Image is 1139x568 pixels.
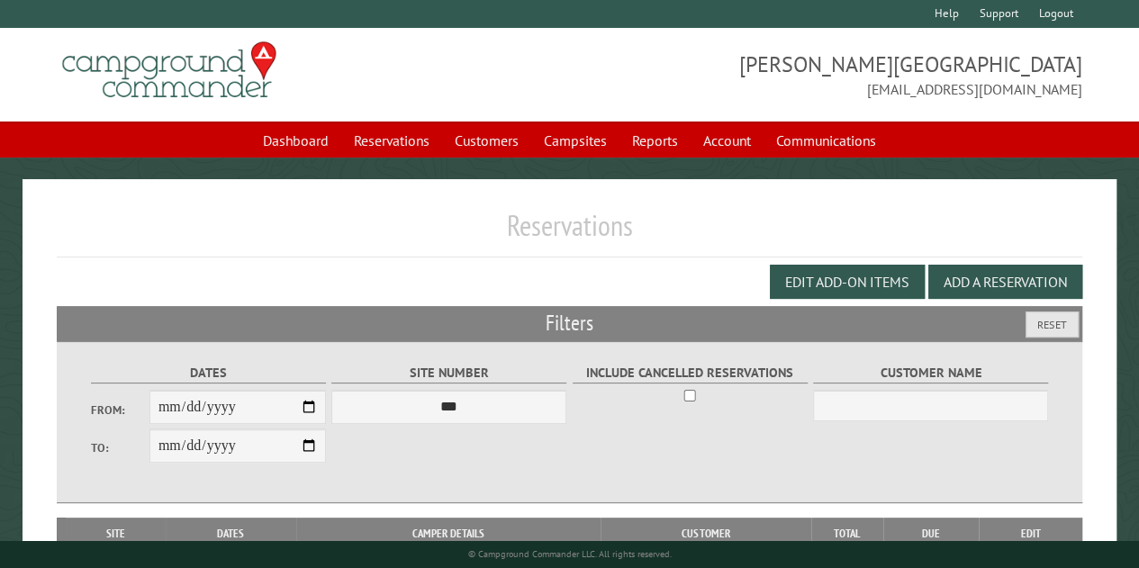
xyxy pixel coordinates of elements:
[573,363,808,383] label: Include Cancelled Reservations
[57,306,1082,340] h2: Filters
[621,123,689,158] a: Reports
[813,363,1048,383] label: Customer Name
[166,518,296,550] th: Dates
[296,518,601,550] th: Camper Details
[331,363,566,383] label: Site Number
[91,363,326,383] label: Dates
[91,439,149,456] label: To:
[66,518,165,550] th: Site
[765,123,887,158] a: Communications
[1026,311,1079,338] button: Reset
[444,123,529,158] a: Customers
[692,123,762,158] a: Account
[467,548,671,560] small: © Campground Commander LLC. All rights reserved.
[570,50,1082,100] span: [PERSON_NAME][GEOGRAPHIC_DATA] [EMAIL_ADDRESS][DOMAIN_NAME]
[928,265,1082,299] button: Add a Reservation
[343,123,440,158] a: Reservations
[770,265,925,299] button: Edit Add-on Items
[57,208,1082,257] h1: Reservations
[91,401,149,419] label: From:
[57,35,282,105] img: Campground Commander
[883,518,980,550] th: Due
[533,123,618,158] a: Campsites
[979,518,1081,550] th: Edit
[811,518,883,550] th: Total
[601,518,811,550] th: Customer
[252,123,339,158] a: Dashboard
